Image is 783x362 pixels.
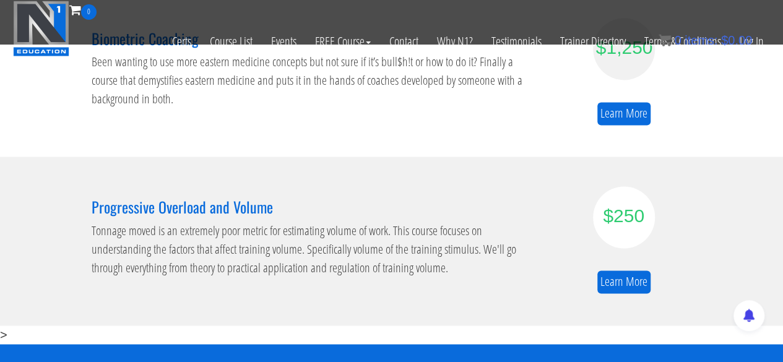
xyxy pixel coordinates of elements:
a: Why N1? [428,20,482,63]
span: $ [721,33,728,47]
div: $250 [596,202,652,230]
a: Learn More [597,102,651,125]
span: items: [685,33,717,47]
a: Terms & Conditions [635,20,730,63]
p: Tonnage moved is an extremely poor metric for estimating volume of work. This course focuses on u... [92,222,537,277]
a: Learn More [597,270,651,293]
a: Course List [201,20,262,63]
span: 0 [81,4,97,20]
h3: Progressive Overload and Volume [92,199,537,215]
img: n1-education [13,1,69,56]
a: FREE Course [306,20,380,63]
p: Been wanting to use more eastern medicine concepts but not sure if it’s bull$h!t or how to do it?... [92,53,537,108]
a: Testimonials [482,20,551,63]
a: 0 [69,1,97,18]
a: Trainer Directory [551,20,635,63]
a: Events [262,20,306,63]
bdi: 0.00 [721,33,752,47]
span: 0 [674,33,681,47]
img: icon11.png [659,34,671,46]
a: Log In [730,20,773,63]
a: Contact [380,20,428,63]
a: Certs [163,20,201,63]
a: 0 items: $0.00 [659,33,752,47]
